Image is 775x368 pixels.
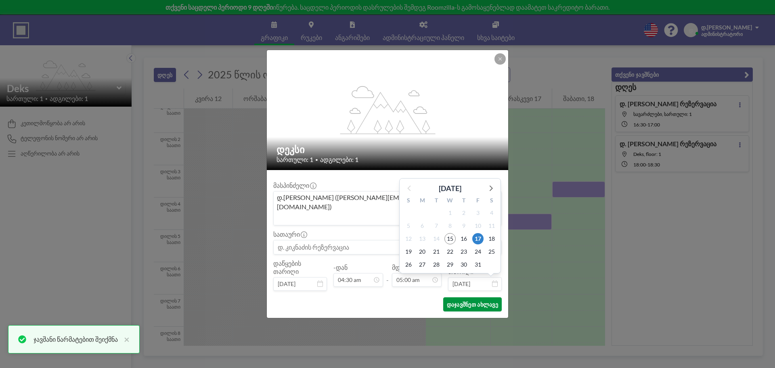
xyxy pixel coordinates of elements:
button: დახურვა [120,334,130,344]
button: დაჯავშნეთ ახლავე [443,297,502,311]
font: ადგილები: 1 [320,156,358,163]
font: მასპინძელი [273,181,309,189]
font: სათაური [273,230,300,238]
font: სართული: 1 [276,156,313,163]
font: ჯავშანი წარმატებით შეიქმნა [34,335,118,343]
g: flex-grow: 1.2; [340,85,436,134]
font: მდე [392,263,404,271]
font: - [386,276,389,284]
font: • [315,157,318,163]
font: დაწყების თარიღი [273,259,301,275]
font: დაჯავშნეთ ახლავე [447,301,498,308]
font: -დან [333,263,348,271]
input: ვარიანტის ძიება [274,213,488,223]
div: ვარიანტის ძიება [274,191,501,225]
input: დ. კიკნაძის რეზერვაცია [274,240,501,254]
font: დეკსი [276,143,304,155]
font: დ.[PERSON_NAME] ([PERSON_NAME][EMAIL_ADDRESS][DOMAIN_NAME]) [277,193,442,210]
font: × [124,333,130,345]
